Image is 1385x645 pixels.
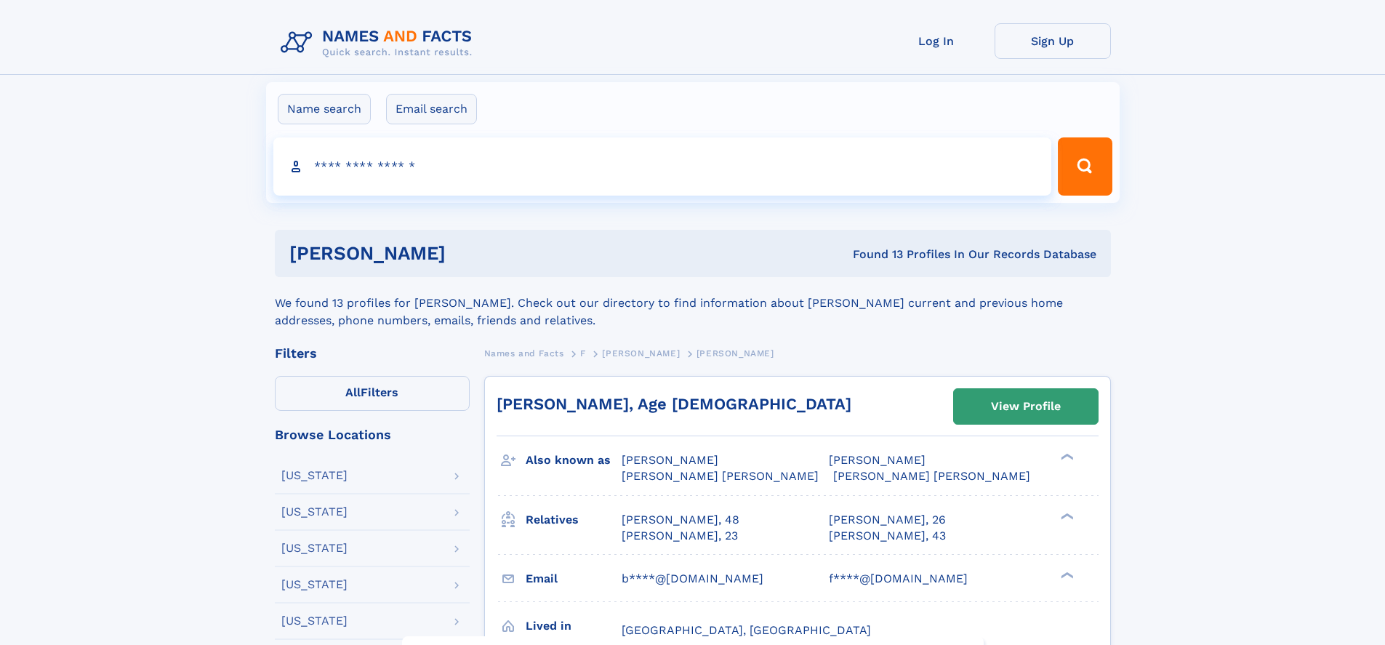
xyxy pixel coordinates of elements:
button: Search Button [1058,137,1112,196]
span: [PERSON_NAME] [622,453,718,467]
a: Sign Up [995,23,1111,59]
span: [PERSON_NAME] [602,348,680,358]
a: [PERSON_NAME] [602,344,680,362]
span: [GEOGRAPHIC_DATA], [GEOGRAPHIC_DATA] [622,623,871,637]
h1: [PERSON_NAME] [289,244,649,263]
a: [PERSON_NAME], Age [DEMOGRAPHIC_DATA] [497,395,851,413]
a: View Profile [954,389,1098,424]
span: [PERSON_NAME] [PERSON_NAME] [622,469,819,483]
a: [PERSON_NAME], 48 [622,512,739,528]
div: Browse Locations [275,428,470,441]
img: Logo Names and Facts [275,23,484,63]
span: [PERSON_NAME] [PERSON_NAME] [833,469,1030,483]
a: [PERSON_NAME], 43 [829,528,946,544]
span: F [580,348,586,358]
div: [US_STATE] [281,470,348,481]
a: Names and Facts [484,344,564,362]
label: Name search [278,94,371,124]
div: [US_STATE] [281,579,348,590]
label: Email search [386,94,477,124]
a: [PERSON_NAME], 23 [622,528,738,544]
span: [PERSON_NAME] [829,453,926,467]
div: [US_STATE] [281,506,348,518]
div: ❯ [1057,511,1075,521]
div: ❯ [1057,452,1075,462]
input: search input [273,137,1052,196]
h3: Relatives [526,508,622,532]
span: All [345,385,361,399]
label: Filters [275,376,470,411]
h3: Lived in [526,614,622,638]
div: We found 13 profiles for [PERSON_NAME]. Check out our directory to find information about [PERSON... [275,277,1111,329]
div: ❯ [1057,570,1075,580]
div: [US_STATE] [281,615,348,627]
div: [US_STATE] [281,542,348,554]
div: Found 13 Profiles In Our Records Database [649,247,1096,263]
h3: Also known as [526,448,622,473]
a: F [580,344,586,362]
span: [PERSON_NAME] [696,348,774,358]
div: Filters [275,347,470,360]
h3: Email [526,566,622,591]
a: [PERSON_NAME], 26 [829,512,946,528]
a: Log In [878,23,995,59]
div: View Profile [991,390,1061,423]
